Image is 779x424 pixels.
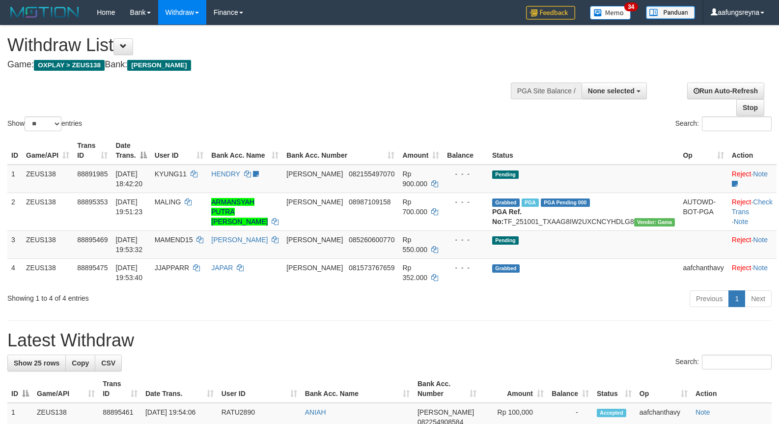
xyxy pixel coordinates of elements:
img: Feedback.jpg [526,6,575,20]
span: Rp 352.000 [402,264,427,282]
a: JAPAR [211,264,233,272]
td: 2 [7,193,22,230]
b: PGA Ref. No: [492,208,522,226]
th: Action [728,137,777,165]
img: panduan.png [646,6,695,19]
span: Copy 081573767659 to clipboard [349,264,394,272]
a: Stop [736,99,764,116]
div: - - - [447,197,484,207]
span: Pending [492,236,519,245]
span: 88891985 [77,170,108,178]
a: Previous [690,290,729,307]
th: Status: activate to sort column ascending [593,375,636,403]
a: CSV [95,355,122,371]
span: Copy 085260600770 to clipboard [349,236,394,244]
h4: Game: Bank: [7,60,509,70]
span: [DATE] 18:42:20 [115,170,142,188]
td: TF_251001_TXAAG8IW2UXCNCYHDLG8 [488,193,679,230]
span: Grabbed [492,264,520,273]
span: [DATE] 19:53:40 [115,264,142,282]
span: MALING [155,198,181,206]
button: None selected [582,83,647,99]
td: ZEUS138 [22,230,73,258]
span: KYUNG11 [155,170,187,178]
td: · [728,258,777,286]
a: Note [753,170,768,178]
th: Bank Acc. Name: activate to sort column ascending [207,137,282,165]
h1: Latest Withdraw [7,331,772,350]
a: Run Auto-Refresh [687,83,764,99]
th: Bank Acc. Name: activate to sort column ascending [301,375,414,403]
span: [PERSON_NAME] [127,60,191,71]
span: CSV [101,359,115,367]
img: Button%20Memo.svg [590,6,631,20]
span: Rp 700.000 [402,198,427,216]
a: 1 [728,290,745,307]
th: ID [7,137,22,165]
span: Marked by aafanarl [522,198,539,207]
h1: Withdraw List [7,35,509,55]
span: Copy [72,359,89,367]
td: 1 [7,165,22,193]
label: Show entries [7,116,82,131]
th: Bank Acc. Number: activate to sort column ascending [282,137,398,165]
a: Note [753,264,768,272]
span: Vendor URL: https://trx31.1velocity.biz [634,218,675,226]
a: Reject [732,198,751,206]
th: Bank Acc. Number: activate to sort column ascending [414,375,480,403]
td: aafchanthavy [679,258,727,286]
div: - - - [447,235,484,245]
span: Rp 900.000 [402,170,427,188]
a: Note [734,218,749,226]
td: · [728,165,777,193]
a: Copy [65,355,95,371]
span: Grabbed [492,198,520,207]
a: ARMANSYAH PUTRA [PERSON_NAME] [211,198,268,226]
img: MOTION_logo.png [7,5,82,20]
th: Game/API: activate to sort column ascending [33,375,99,403]
th: Trans ID: activate to sort column ascending [99,375,141,403]
a: Note [753,236,768,244]
span: 34 [624,2,638,11]
div: - - - [447,169,484,179]
th: Op: activate to sort column ascending [636,375,692,403]
th: Status [488,137,679,165]
td: · · [728,193,777,230]
a: [PERSON_NAME] [211,236,268,244]
a: Check Trans [732,198,773,216]
span: JJAPPARR [155,264,190,272]
input: Search: [702,116,772,131]
span: Pending [492,170,519,179]
input: Search: [702,355,772,369]
span: Copy 08987109158 to clipboard [349,198,391,206]
th: Balance [443,137,488,165]
th: Amount: activate to sort column ascending [398,137,443,165]
th: ID: activate to sort column descending [7,375,33,403]
a: Show 25 rows [7,355,66,371]
th: User ID: activate to sort column ascending [218,375,301,403]
th: User ID: activate to sort column ascending [151,137,208,165]
label: Search: [675,355,772,369]
span: None selected [588,87,635,95]
a: Note [696,408,710,416]
th: Action [692,375,772,403]
span: 88895353 [77,198,108,206]
a: ANIAH [305,408,326,416]
th: Op: activate to sort column ascending [679,137,727,165]
span: Copy 082155497070 to clipboard [349,170,394,178]
th: Date Trans.: activate to sort column descending [111,137,150,165]
td: 4 [7,258,22,286]
th: Game/API: activate to sort column ascending [22,137,73,165]
td: ZEUS138 [22,193,73,230]
span: [DATE] 19:51:23 [115,198,142,216]
span: [PERSON_NAME] [286,264,343,272]
select: Showentries [25,116,61,131]
div: - - - [447,263,484,273]
td: · [728,230,777,258]
td: AUTOWD-BOT-PGA [679,193,727,230]
span: [DATE] 19:53:32 [115,236,142,254]
td: 3 [7,230,22,258]
span: [PERSON_NAME] [286,170,343,178]
span: 88895469 [77,236,108,244]
a: Next [745,290,772,307]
